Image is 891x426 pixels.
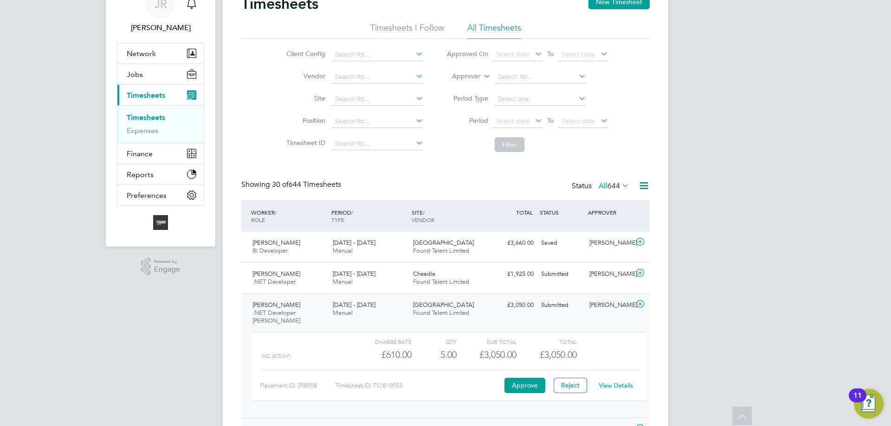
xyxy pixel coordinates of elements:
span: James Rogers [117,22,204,33]
span: Select date [496,50,529,58]
a: View Details [599,381,633,389]
span: Timesheets [127,91,165,100]
span: Engage [154,266,180,273]
a: Go to home page [117,215,204,230]
div: Timesheets [117,105,204,143]
span: VENDOR [412,216,434,223]
div: STATUS [537,204,586,221]
div: Submitted [537,298,586,313]
span: To [544,114,556,127]
button: Filter [495,137,524,152]
button: Reject [554,378,587,393]
button: Jobs [117,64,204,84]
button: Network [117,43,204,64]
div: [PERSON_NAME] [586,298,634,313]
a: Timesheets [127,113,165,122]
div: QTY [412,336,457,347]
div: Timesheet ID: TS1810953 [336,378,502,393]
span: / [423,209,425,216]
div: 11 [853,395,862,407]
span: TYPE [331,216,344,223]
div: Status [572,180,631,193]
span: Powered by [154,258,180,266]
span: Preferences [127,191,167,200]
span: [PERSON_NAME] [252,239,300,247]
button: Open Resource Center, 11 new notifications [854,389,884,419]
span: Manual [333,309,353,317]
div: Submitted [537,267,586,282]
span: BI Developer [252,247,287,254]
div: Showing [241,180,343,190]
button: Reports [117,164,204,184]
label: Vendor [284,72,325,80]
div: PERIOD [329,204,409,228]
input: Search for... [495,70,586,83]
span: / [275,209,277,216]
span: [GEOGRAPHIC_DATA] [413,301,474,309]
span: [PERSON_NAME] [252,270,300,278]
label: All [599,181,629,191]
div: £3,050.00 [457,347,517,362]
a: Powered byEngage [141,258,181,275]
div: Charge rate [352,336,412,347]
span: Network [127,49,156,58]
div: £610.00 [352,347,412,362]
button: Finance [117,143,204,164]
span: Manual [333,278,353,286]
label: Timesheet ID [284,139,325,147]
span: £3,050.00 [540,349,577,360]
span: To [544,48,556,60]
span: MC (£/day) [262,353,291,359]
button: Timesheets [117,85,204,105]
span: .NET Developer [252,278,296,286]
div: SITE [409,204,490,228]
img: foundtalent-logo-retina.png [153,215,168,230]
span: [DATE] - [DATE] [333,270,375,278]
label: Client Config [284,50,325,58]
div: £3,660.00 [489,235,537,251]
li: All Timesheets [467,22,521,39]
label: Period [446,116,488,125]
button: Preferences [117,185,204,205]
span: [GEOGRAPHIC_DATA] [413,239,474,247]
span: ROLE [251,216,265,223]
span: / [351,209,353,216]
span: Found Talent Limited [413,309,469,317]
span: Select date [496,117,529,125]
span: 644 [607,181,620,191]
a: Expenses [127,126,158,135]
span: Select date [562,117,595,125]
span: Found Talent Limited [413,247,469,254]
span: TOTAL [516,209,533,216]
label: Period Type [446,94,488,102]
div: 5.00 [412,347,457,362]
div: £1,925.00 [489,267,537,282]
div: APPROVER [586,204,634,221]
div: [PERSON_NAME] [586,235,634,251]
input: Search for... [332,48,423,61]
span: [PERSON_NAME] [252,301,300,309]
span: Reports [127,170,154,179]
div: Placement ID: 298598 [260,378,336,393]
div: Sub Total [457,336,517,347]
span: Finance [127,149,153,158]
span: [DATE] - [DATE] [333,301,375,309]
input: Search for... [332,137,423,150]
div: Saved [537,235,586,251]
input: Search for... [332,70,423,83]
span: Cheadle [413,270,435,278]
li: Timesheets I Follow [370,22,444,39]
div: Total [517,336,576,347]
label: Site [284,94,325,102]
span: 644 Timesheets [272,180,341,189]
input: Search for... [332,93,423,106]
input: Search for... [332,115,423,128]
span: .NET Developer [PERSON_NAME] [252,309,300,324]
input: Select one [495,93,586,106]
div: WORKER [249,204,329,228]
span: Found Talent Limited [413,278,469,286]
div: £3,050.00 [489,298,537,313]
label: Position [284,116,325,125]
label: Approver [439,72,480,81]
div: [PERSON_NAME] [586,267,634,282]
